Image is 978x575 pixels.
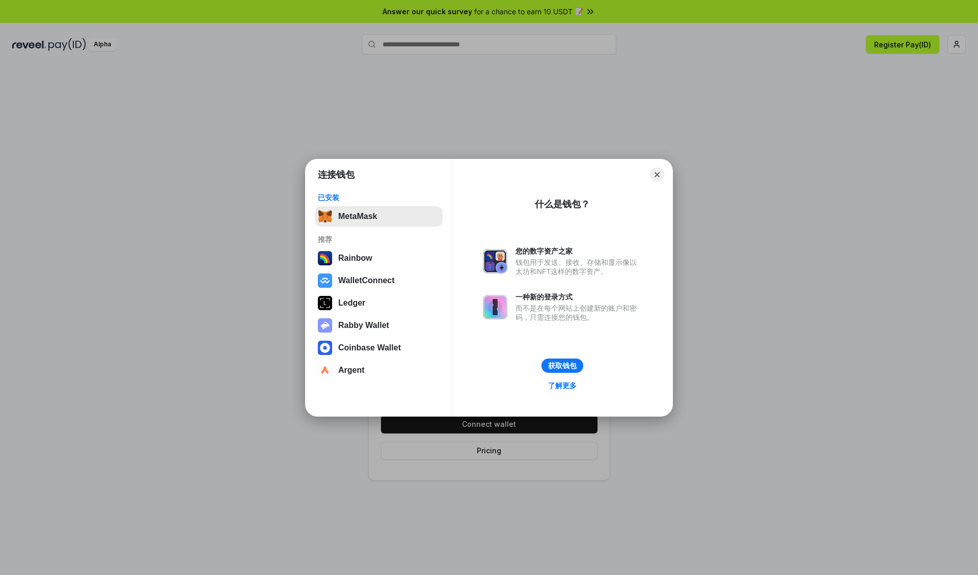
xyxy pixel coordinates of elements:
[650,168,664,182] button: Close
[338,366,365,375] div: Argent
[535,198,590,210] div: 什么是钱包？
[315,248,443,268] button: Rainbow
[315,206,443,227] button: MetaMask
[315,293,443,313] button: Ledger
[318,251,332,265] img: svg+xml,%3Csvg%20width%3D%22120%22%20height%3D%22120%22%20viewBox%3D%220%200%20120%20120%22%20fil...
[318,235,440,244] div: 推荐
[515,304,642,322] div: 而不是在每个网站上创建新的账户和密码，只需连接您的钱包。
[338,276,395,285] div: WalletConnect
[548,361,577,370] div: 获取钱包
[548,381,577,390] div: 了解更多
[541,359,583,373] button: 获取钱包
[315,338,443,358] button: Coinbase Wallet
[515,247,642,256] div: 您的数字资产之家
[483,295,507,319] img: svg+xml,%3Csvg%20xmlns%3D%22http%3A%2F%2Fwww.w3.org%2F2000%2Fsvg%22%20fill%3D%22none%22%20viewBox...
[542,379,583,392] a: 了解更多
[315,360,443,380] button: Argent
[318,318,332,333] img: svg+xml,%3Csvg%20xmlns%3D%22http%3A%2F%2Fwww.w3.org%2F2000%2Fsvg%22%20fill%3D%22none%22%20viewBox...
[318,273,332,288] img: svg+xml,%3Csvg%20width%3D%2228%22%20height%3D%2228%22%20viewBox%3D%220%200%2028%2028%22%20fill%3D...
[318,193,440,202] div: 已安装
[315,315,443,336] button: Rabby Wallet
[515,258,642,276] div: 钱包用于发送、接收、存储和显示像以太坊和NFT这样的数字资产。
[315,270,443,291] button: WalletConnect
[483,249,507,273] img: svg+xml,%3Csvg%20xmlns%3D%22http%3A%2F%2Fwww.w3.org%2F2000%2Fsvg%22%20fill%3D%22none%22%20viewBox...
[318,296,332,310] img: svg+xml,%3Csvg%20xmlns%3D%22http%3A%2F%2Fwww.w3.org%2F2000%2Fsvg%22%20width%3D%2228%22%20height%3...
[338,298,365,308] div: Ledger
[338,321,389,330] div: Rabby Wallet
[318,363,332,377] img: svg+xml,%3Csvg%20width%3D%2228%22%20height%3D%2228%22%20viewBox%3D%220%200%2028%2028%22%20fill%3D...
[318,169,355,181] h1: 连接钱包
[338,343,401,352] div: Coinbase Wallet
[318,209,332,224] img: svg+xml,%3Csvg%20fill%3D%22none%22%20height%3D%2233%22%20viewBox%3D%220%200%2035%2033%22%20width%...
[338,254,372,263] div: Rainbow
[318,341,332,355] img: svg+xml,%3Csvg%20width%3D%2228%22%20height%3D%2228%22%20viewBox%3D%220%200%2028%2028%22%20fill%3D...
[515,292,642,302] div: 一种新的登录方式
[338,212,377,221] div: MetaMask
